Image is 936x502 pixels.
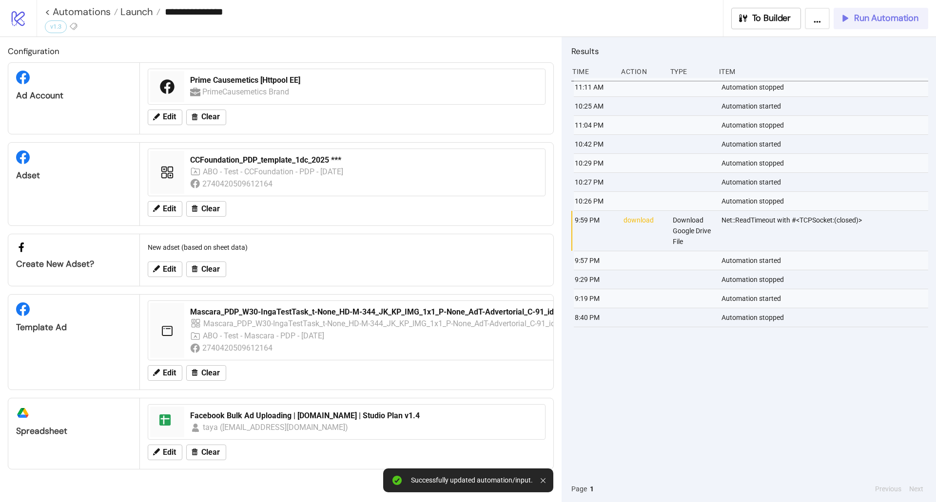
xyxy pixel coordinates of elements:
[571,45,928,57] h2: Results
[672,211,714,251] div: Download Google Drive File
[574,251,616,270] div: 9:57 PM
[203,317,630,330] div: Mascara_PDP_W30-IngaTestTask_t-None_HD-M-344_JK_KP_IMG_1x1_P-None_AdT-Advertorial_C-91_idea-og_V1...
[190,410,539,421] div: Facebook Bulk Ad Uploading | [DOMAIN_NAME] | Studio Plan v1.4
[118,7,160,17] a: Launch
[731,8,801,29] button: To Builder
[186,445,226,460] button: Clear
[620,62,662,81] div: Action
[202,178,274,190] div: 2740420509612164
[721,211,931,251] div: Net::ReadTimeout with #<TCPSocket:(closed)>
[45,7,118,17] a: < Automations
[718,62,928,81] div: Item
[834,8,928,29] button: Run Automation
[587,483,597,494] button: 1
[118,5,153,18] span: Launch
[16,170,132,181] div: Adset
[721,270,931,289] div: Automation stopped
[721,97,931,115] div: Automation started
[574,270,616,289] div: 9:29 PM
[752,13,791,24] span: To Builder
[186,261,226,277] button: Clear
[574,135,616,153] div: 10:42 PM
[202,342,274,354] div: 2740420509612164
[163,448,176,457] span: Edit
[144,238,549,257] div: New adset (based on sheet data)
[805,8,830,29] button: ...
[190,307,634,317] div: Mascara_PDP_W30-IngaTestTask_t-None_HD-M-344_JK_KP_IMG_1x1_P-None_AdT-Advertorial_C-91_idea-og_V1...
[190,155,539,166] div: CCFoundation_PDP_template_1dc_2025 ***
[669,62,711,81] div: Type
[163,112,176,121] span: Edit
[163,205,176,213] span: Edit
[148,445,182,460] button: Edit
[721,116,931,134] div: Automation stopped
[574,289,616,308] div: 9:19 PM
[574,308,616,327] div: 8:40 PM
[574,154,616,172] div: 10:29 PM
[186,201,226,217] button: Clear
[16,426,132,437] div: Spreadsheet
[148,365,182,381] button: Edit
[721,251,931,270] div: Automation started
[721,173,931,191] div: Automation started
[203,421,349,433] div: taya ([EMAIL_ADDRESS][DOMAIN_NAME])
[202,86,291,98] div: PrimeCausemetics Brand
[574,192,616,210] div: 10:26 PM
[201,369,220,377] span: Clear
[203,166,344,178] div: ABO - Test - CCFoundation - PDP - [DATE]
[186,365,226,381] button: Clear
[574,78,616,96] div: 11:11 AM
[721,78,931,96] div: Automation stopped
[574,116,616,134] div: 11:04 PM
[721,192,931,210] div: Automation stopped
[201,265,220,274] span: Clear
[190,75,539,86] div: Prime Causemetics [Httpool EE]
[721,154,931,172] div: Automation stopped
[163,369,176,377] span: Edit
[721,289,931,308] div: Automation started
[721,308,931,327] div: Automation stopped
[148,110,182,125] button: Edit
[148,261,182,277] button: Edit
[721,135,931,153] div: Automation started
[201,448,220,457] span: Clear
[45,20,67,33] div: v1.3
[203,330,325,342] div: ABO - Test - Mascara - PDP - [DATE]
[574,173,616,191] div: 10:27 PM
[201,112,220,121] span: Clear
[411,476,533,484] div: Successfully updated automation/input.
[854,13,918,24] span: Run Automation
[574,211,616,251] div: 9:59 PM
[186,110,226,125] button: Clear
[201,205,220,213] span: Clear
[872,483,904,494] button: Previous
[571,62,613,81] div: Time
[574,97,616,115] div: 10:25 AM
[16,259,132,270] div: Create new adset?
[16,322,132,333] div: Template Ad
[163,265,176,274] span: Edit
[571,483,587,494] span: Page
[16,90,132,101] div: Ad Account
[148,201,182,217] button: Edit
[8,45,554,57] h2: Configuration
[623,211,664,251] div: download
[906,483,926,494] button: Next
